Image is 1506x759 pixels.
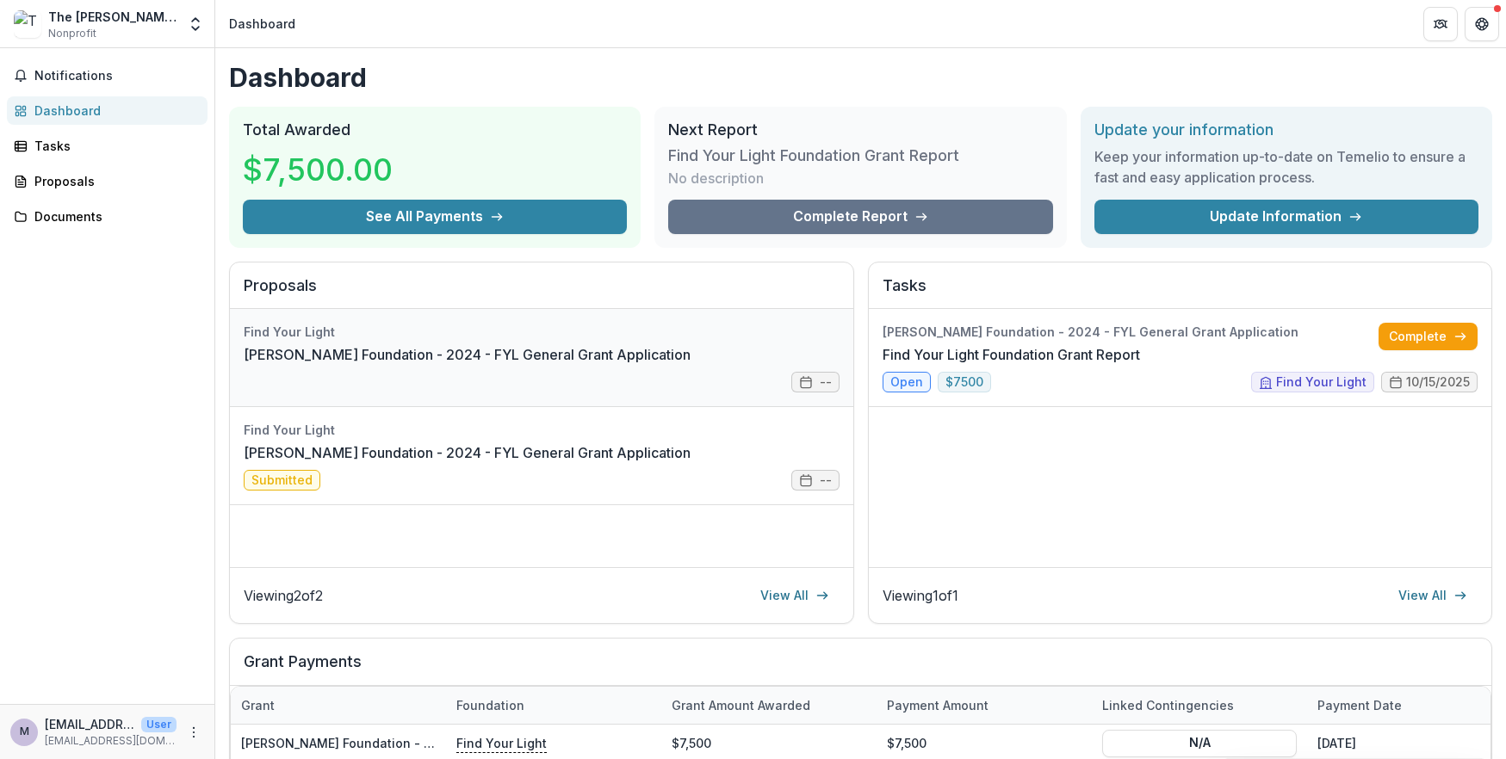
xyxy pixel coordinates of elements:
h2: Grant Payments [244,652,1478,685]
div: Payment date [1307,696,1412,714]
a: Complete [1379,323,1478,350]
p: Viewing 2 of 2 [244,585,323,606]
button: See All Payments [243,200,627,234]
button: Partners [1423,7,1458,41]
h2: Tasks [883,276,1478,309]
a: View All [1388,582,1478,609]
a: Update Information [1094,200,1478,234]
div: Grant [231,687,446,724]
div: Grant amount awarded [661,687,877,724]
button: More [183,722,204,743]
a: [PERSON_NAME] Foundation - 2024 - FYL General Grant Application [244,344,691,365]
h2: Total Awarded [243,120,627,139]
div: Linked Contingencies [1092,687,1307,724]
div: Tasks [34,137,194,155]
h3: $7,500.00 [243,146,393,193]
div: Payment Amount [877,687,1092,724]
div: Linked Contingencies [1092,696,1244,714]
h3: Find Your Light Foundation Grant Report [668,146,959,165]
div: The [PERSON_NAME] Foundation [48,8,177,26]
a: View All [750,582,840,609]
div: Grant [231,696,285,714]
img: The Misty Copeland Foundation [14,10,41,38]
p: No description [668,168,764,188]
a: Tasks [7,132,208,160]
h3: Keep your information up-to-date on Temelio to ensure a fast and easy application process. [1094,146,1478,188]
button: N/A [1102,729,1297,756]
p: [EMAIL_ADDRESS][DOMAIN_NAME] [45,715,134,733]
h2: Next Report [668,120,1052,139]
p: Viewing 1 of 1 [883,585,958,606]
a: Dashboard [7,96,208,125]
div: Documents [34,207,194,225]
a: Complete Report [668,200,1052,234]
a: Find Your Light Foundation Grant Report [883,344,1140,365]
h2: Update your information [1094,120,1478,139]
div: Foundation [446,687,661,724]
div: Proposals [34,172,194,190]
nav: breadcrumb [222,11,302,36]
button: Notifications [7,62,208,89]
p: [EMAIL_ADDRESS][DOMAIN_NAME] [45,733,177,749]
h2: Proposals [244,276,840,309]
div: Grant amount awarded [661,696,821,714]
button: Get Help [1465,7,1499,41]
div: msternbach@mistycopelandfoundation.org [20,726,29,737]
a: Proposals [7,167,208,195]
div: Payment Amount [877,696,999,714]
div: Dashboard [34,102,194,120]
div: Dashboard [229,15,295,33]
a: Documents [7,202,208,231]
h1: Dashboard [229,62,1492,93]
a: [PERSON_NAME] Foundation - 2024 - FYL General Grant Application [241,736,651,750]
span: Nonprofit [48,26,96,41]
button: Open entity switcher [183,7,208,41]
div: Foundation [446,696,535,714]
a: [PERSON_NAME] Foundation - 2024 - FYL General Grant Application [244,442,691,463]
span: Notifications [34,69,201,83]
p: User [141,717,177,732]
p: Find Your Light [456,733,547,752]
